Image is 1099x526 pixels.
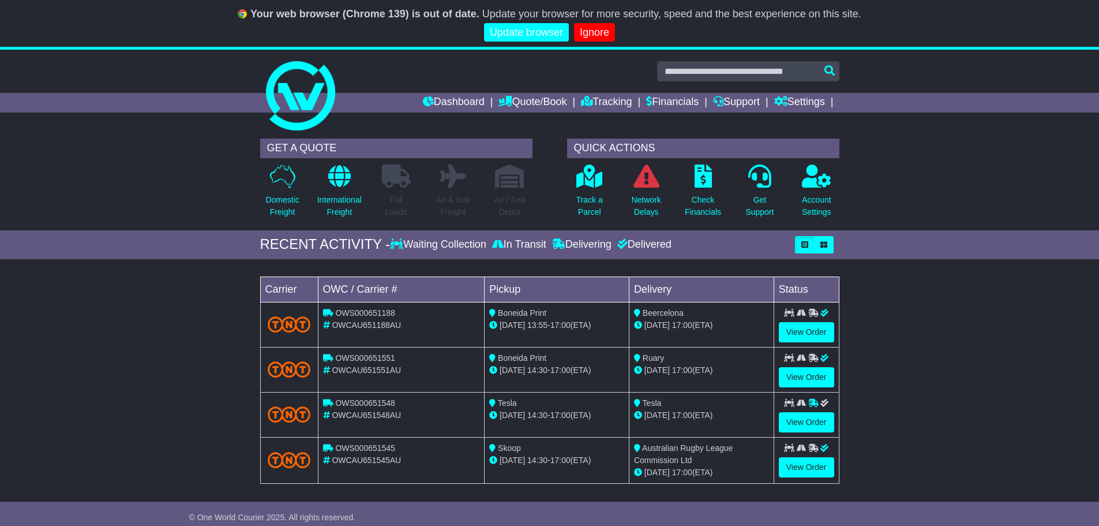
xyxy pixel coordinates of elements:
[332,411,401,420] span: OWCAU651548AU
[629,277,774,302] td: Delivery
[672,320,692,330] span: 17:00
[614,238,672,251] div: Delivered
[318,277,485,302] td: OWC / Carrier #
[574,23,615,42] a: Ignore
[500,411,525,420] span: [DATE]
[672,365,692,375] span: 17:00
[494,194,526,218] p: Air / Sea Depot
[802,194,831,218] p: Account Settings
[567,139,839,158] div: QUICK ACTIONS
[317,164,362,225] a: InternationalFreight
[527,411,547,420] span: 14:30
[672,468,692,477] span: 17:00
[634,467,769,479] div: (ETA)
[634,443,733,465] span: Australian Rugby League Commission Ltd
[489,454,624,467] div: - (ETA)
[317,194,362,218] p: International Freight
[332,456,401,465] span: OWCAU651545AU
[265,194,299,218] p: Domestic Freight
[527,320,547,330] span: 13:55
[643,353,664,363] span: Ruary
[527,365,547,375] span: 14:30
[489,409,624,421] div: - (ETA)
[335,443,395,453] span: OWS000651545
[498,443,521,453] span: Skoop
[335,398,395,408] span: OWS000651548
[485,277,629,302] td: Pickup
[423,93,485,113] a: Dashboard
[643,308,684,318] span: Beercelona
[498,398,517,408] span: Tesla
[335,353,395,363] span: OWS000651551
[644,411,670,420] span: [DATE]
[268,406,311,422] img: TNT_Domestic.png
[498,353,546,363] span: Boneida Print
[745,194,774,218] p: Get Support
[634,319,769,331] div: (ETA)
[576,164,603,225] a: Track aParcel
[500,365,525,375] span: [DATE]
[644,365,670,375] span: [DATE]
[684,164,722,225] a: CheckFinancials
[268,361,311,377] img: TNT_Domestic.png
[631,164,661,225] a: NetworkDelays
[713,93,760,113] a: Support
[745,164,774,225] a: GetSupport
[260,277,318,302] td: Carrier
[634,409,769,421] div: (ETA)
[631,194,661,218] p: Network Delays
[685,194,721,218] p: Check Financials
[801,164,832,225] a: AccountSettings
[774,93,825,113] a: Settings
[250,8,479,20] b: Your web browser (Chrome 139) is out of date.
[489,319,624,331] div: - (ETA)
[436,194,470,218] p: Air & Sea Freight
[382,194,411,218] p: Full Loads
[576,194,603,218] p: Track a Parcel
[672,411,692,420] span: 17:00
[779,367,834,387] a: View Order
[482,8,861,20] span: Update your browser for more security, speed and the best experience on this site.
[260,508,839,524] div: FROM OUR SUPPORT
[489,238,549,251] div: In Transit
[260,236,391,253] div: RECENT ACTIVITY -
[500,320,525,330] span: [DATE]
[646,93,699,113] a: Financials
[265,164,299,225] a: DomesticFreight
[550,320,571,330] span: 17:00
[268,316,311,332] img: TNT_Domestic.png
[779,322,834,342] a: View Order
[268,452,311,468] img: TNT_Domestic.png
[527,456,547,465] span: 14:30
[550,456,571,465] span: 17:00
[550,365,571,375] span: 17:00
[779,412,834,432] a: View Order
[779,457,834,477] a: View Order
[189,513,356,522] span: © One World Courier 2025. All rights reserved.
[390,238,489,251] div: Waiting Collection
[500,456,525,465] span: [DATE]
[644,320,670,330] span: [DATE]
[549,238,614,251] div: Delivering
[332,320,401,330] span: OWCAU651188AU
[643,398,662,408] span: Tesla
[498,308,546,318] span: Boneida Print
[489,364,624,376] div: - (ETA)
[644,468,670,477] span: [DATE]
[581,93,632,113] a: Tracking
[634,364,769,376] div: (ETA)
[498,93,567,113] a: Quote/Book
[335,308,395,318] span: OWS000651188
[260,139,532,158] div: GET A QUOTE
[484,23,569,42] a: Update browser
[332,365,401,375] span: OWCAU651551AU
[774,277,839,302] td: Status
[550,411,571,420] span: 17:00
